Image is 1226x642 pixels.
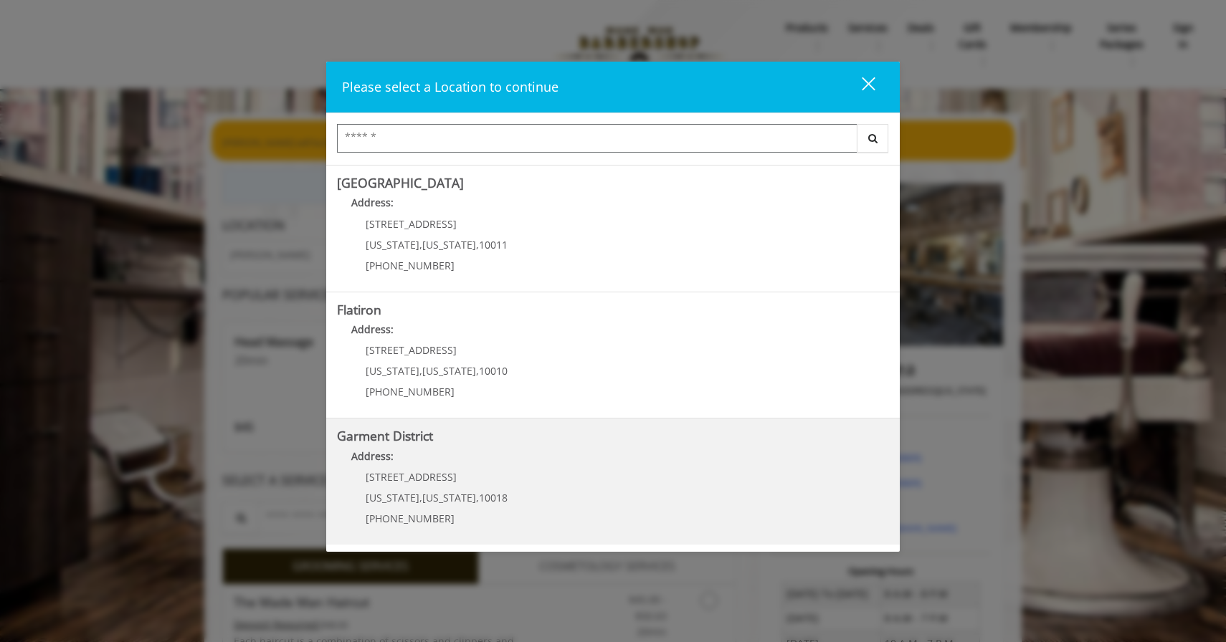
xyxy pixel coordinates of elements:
span: [US_STATE] [366,491,419,504]
span: [STREET_ADDRESS] [366,217,457,231]
span: [US_STATE] [422,238,476,251]
button: close dialog [835,72,884,102]
span: , [476,491,479,504]
span: [US_STATE] [422,364,476,378]
b: Garment District [337,427,433,444]
span: , [419,364,422,378]
span: [STREET_ADDRESS] [366,343,457,357]
b: Address: [351,322,394,336]
b: Flatiron [337,301,381,318]
input: Search Center [337,124,857,153]
div: close dialog [845,76,874,97]
span: , [419,491,422,504]
span: [US_STATE] [366,238,419,251]
i: Search button [865,133,881,143]
span: [STREET_ADDRESS] [366,470,457,484]
span: , [476,238,479,251]
span: 10010 [479,364,508,378]
span: [US_STATE] [366,364,419,378]
b: [GEOGRAPHIC_DATA] [337,174,464,191]
span: [US_STATE] [422,491,476,504]
span: 10018 [479,491,508,504]
span: [PHONE_NUMBER] [366,385,455,398]
span: [PHONE_NUMBER] [366,512,455,525]
span: , [419,238,422,251]
span: 10011 [479,238,508,251]
span: Please select a Location to continue [342,78,559,95]
span: , [476,364,479,378]
span: [PHONE_NUMBER] [366,259,455,272]
b: Address: [351,196,394,209]
div: Center Select [337,124,889,160]
b: Address: [351,449,394,463]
